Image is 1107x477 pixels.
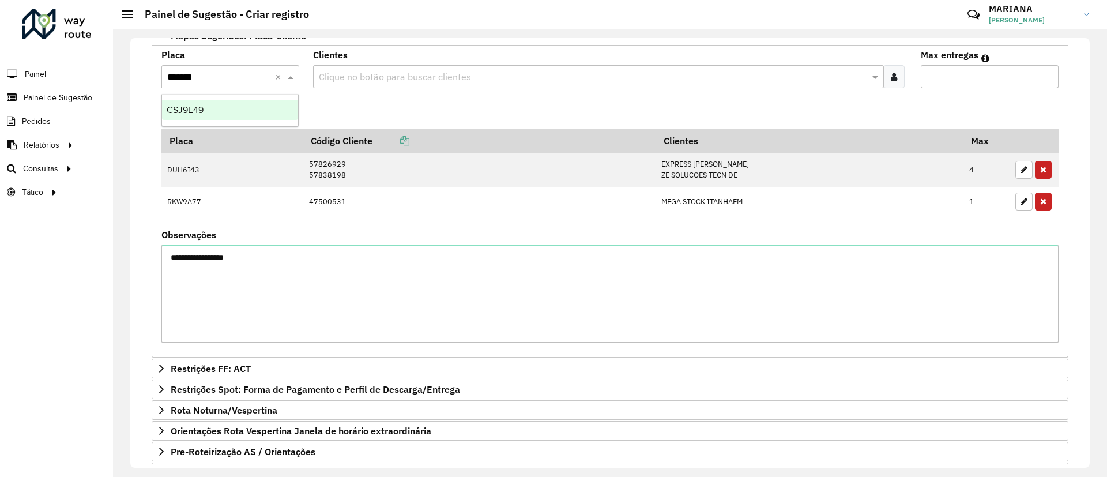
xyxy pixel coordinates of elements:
h3: MARIANA [989,3,1075,14]
em: Máximo de clientes que serão colocados na mesma rota com os clientes informados [981,54,989,63]
th: Placa [161,129,303,153]
th: Clientes [656,129,963,153]
a: Rota Noturna/Vespertina [152,400,1068,420]
span: Restrições Spot: Forma de Pagamento e Perfil de Descarga/Entrega [171,385,460,394]
span: Mapas Sugeridos: Placa-Cliente [171,31,306,40]
a: Restrições Spot: Forma de Pagamento e Perfil de Descarga/Entrega [152,380,1068,399]
span: Clear all [275,70,285,84]
a: Contato Rápido [961,2,986,27]
a: Restrições FF: ACT [152,359,1068,378]
div: Mapas Sugeridos: Placa-Cliente [152,46,1068,358]
ng-dropdown-panel: Options list [161,94,299,127]
span: Restrições FF: ACT [171,364,251,373]
label: Observações [161,228,216,242]
span: CSJ9E49 [167,105,204,115]
span: Painel de Sugestão [24,92,92,104]
span: [PERSON_NAME] [989,15,1075,25]
span: Orientações Rota Vespertina Janela de horário extraordinária [171,426,431,435]
td: MEGA STOCK ITANHAEM [656,187,963,217]
a: Pre-Roteirização AS / Orientações [152,442,1068,461]
span: Tático [22,186,43,198]
td: EXPRESS [PERSON_NAME] ZE SOLUCOES TECN DE [656,153,963,187]
a: Copiar [372,135,409,147]
th: Código Cliente [303,129,656,153]
h2: Painel de Sugestão - Criar registro [133,8,309,21]
td: 47500531 [303,187,656,217]
span: Relatórios [24,139,59,151]
span: Pre-Roteirização AS / Orientações [171,447,315,456]
span: Painel [25,68,46,80]
td: 1 [963,187,1010,217]
label: Placa [161,48,185,62]
span: Pedidos [22,115,51,127]
td: 57826929 57838198 [303,153,656,187]
span: Consultas [23,163,58,175]
label: Clientes [313,48,348,62]
span: Rota Noturna/Vespertina [171,405,277,415]
a: Orientações Rota Vespertina Janela de horário extraordinária [152,421,1068,441]
label: Max entregas [921,48,978,62]
td: RKW9A77 [161,187,303,217]
td: 4 [963,153,1010,187]
td: DUH6I43 [161,153,303,187]
th: Max [963,129,1010,153]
